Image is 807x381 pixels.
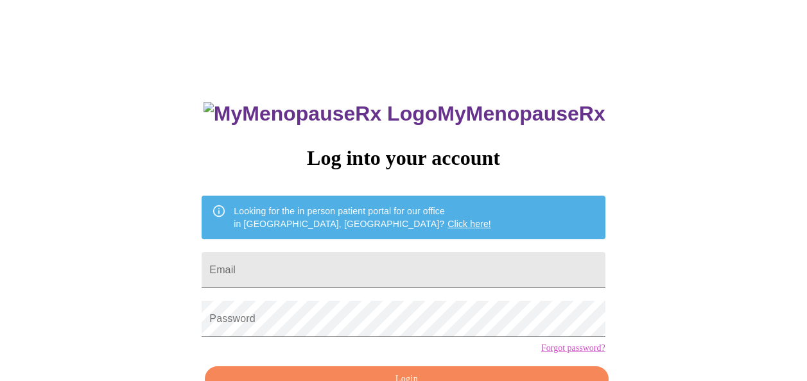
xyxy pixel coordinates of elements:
div: Looking for the in person patient portal for our office in [GEOGRAPHIC_DATA], [GEOGRAPHIC_DATA]? [234,199,491,235]
h3: Log into your account [202,146,605,170]
a: Forgot password? [541,343,605,353]
a: Click here! [447,219,491,229]
img: MyMenopauseRx Logo [204,102,437,126]
h3: MyMenopauseRx [204,102,605,126]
